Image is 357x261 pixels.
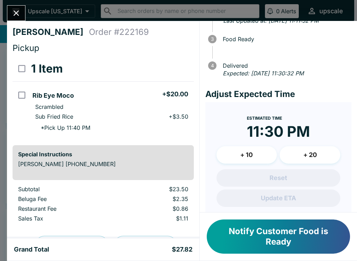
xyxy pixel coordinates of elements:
[114,236,177,254] button: Print Receipt
[211,36,214,42] text: 3
[35,124,90,131] p: * Pick Up 11:40 PM
[14,245,49,254] h5: Grand Total
[18,151,188,158] h6: Special Instructions
[169,113,188,120] p: + $3.50
[7,6,25,21] button: Close
[18,195,108,202] p: Beluga Fee
[247,122,310,141] time: 11:30 PM
[13,43,39,53] span: Pickup
[205,89,351,99] h4: Adjust Expected Time
[120,205,188,212] p: $0.86
[211,63,214,68] text: 4
[35,103,63,110] p: Scrambled
[219,36,351,42] span: Food Ready
[18,205,108,212] p: Restaurant Fee
[31,62,63,76] h3: 1 Item
[120,215,188,222] p: $1.11
[247,115,282,121] span: Estimated Time
[13,186,194,225] table: orders table
[219,62,351,69] span: Delivered
[18,161,188,167] p: [PERSON_NAME] [PHONE_NUMBER]
[162,90,188,98] h5: + $20.00
[120,195,188,202] p: $2.35
[18,186,108,193] p: Subtotal
[207,219,350,254] button: Notify Customer Food is Ready
[89,27,149,37] h4: Order # 222169
[172,245,192,254] h5: $27.82
[120,186,188,193] p: $23.50
[35,236,108,254] button: Preview Receipt
[223,70,304,77] em: Expected: [DATE] 11:30:32 PM
[18,215,108,222] p: Sales Tax
[280,146,340,164] button: + 20
[13,27,89,37] h4: [PERSON_NAME]
[32,91,74,100] h5: Rib Eye Moco
[223,17,319,24] em: Last Updated at: [DATE] 11:11:52 PM
[13,56,194,140] table: orders table
[217,146,277,164] button: + 10
[35,113,73,120] p: Sub Fried Rice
